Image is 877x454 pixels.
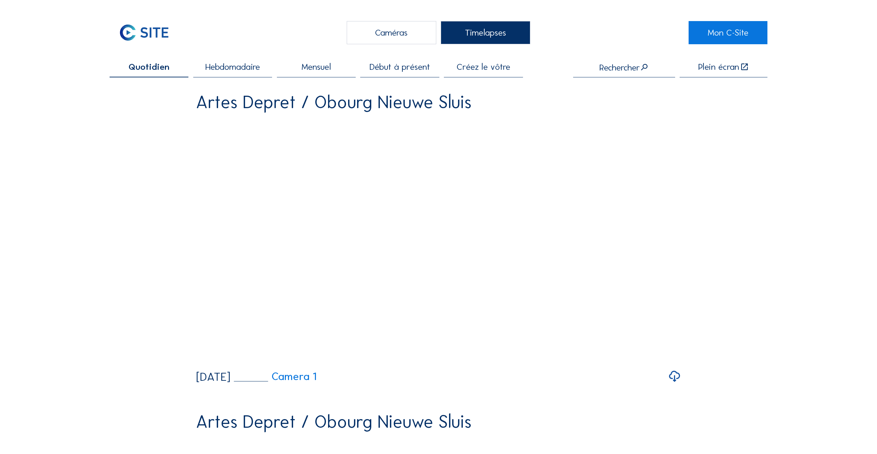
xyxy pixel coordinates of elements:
div: Artes Depret / Obourg Nieuwe Sluis [196,413,472,431]
span: Hebdomadaire [205,63,260,72]
span: Début à présent [370,63,430,72]
div: Artes Depret / Obourg Nieuwe Sluis [196,93,472,111]
div: [DATE] [196,371,230,382]
div: Plein écran [698,63,739,72]
div: Timelapses [441,21,530,44]
div: Caméras [347,21,436,44]
span: Quotidien [129,63,169,72]
video: Your browser does not support the video tag. [196,119,681,361]
a: Mon C-Site [689,21,767,44]
img: C-SITE Logo [110,21,178,44]
a: Camera 1 [234,371,316,382]
span: Mensuel [301,63,331,72]
a: C-SITE Logo [110,21,188,44]
span: Créez le vôtre [457,63,510,72]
